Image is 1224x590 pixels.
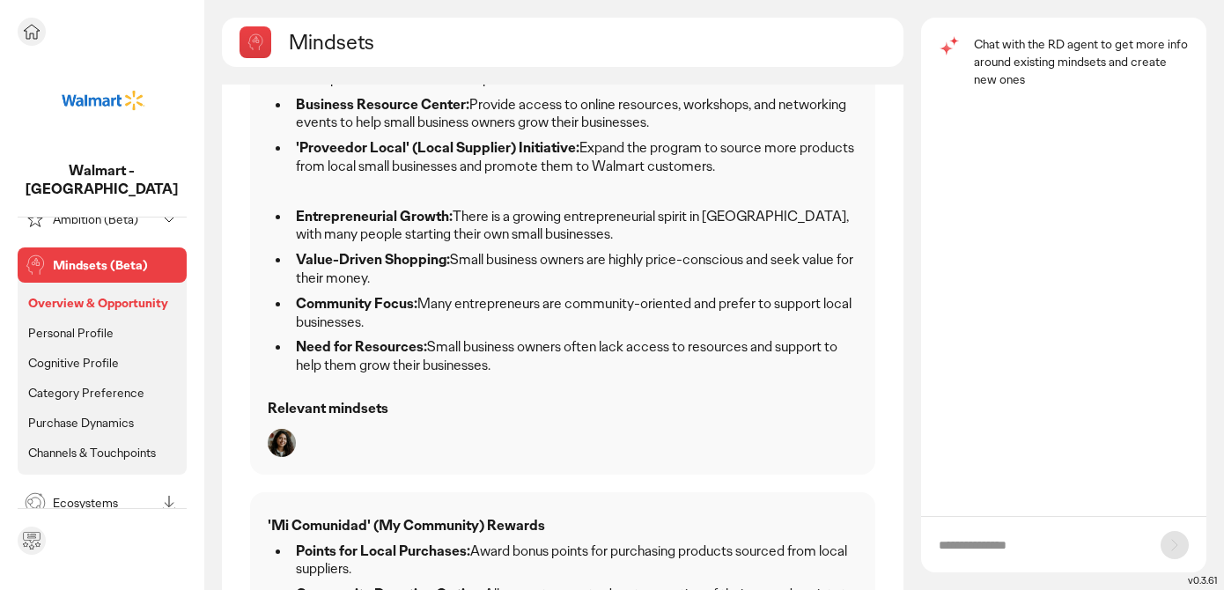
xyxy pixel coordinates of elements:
[53,213,155,225] p: Ambition (Beta)
[28,385,144,401] p: Category Preference
[268,429,296,457] img: The Crafty Entrepreneur
[268,516,545,535] strong: 'Mi Comunidad' (My Community) Rewards
[291,251,858,288] li: Small business owners are highly price-conscious and seek value for their money.
[28,295,168,311] p: Overview & Opportunity
[291,542,858,579] li: Award bonus points for purchasing products sourced from local suppliers.
[268,400,858,418] p: Relevant mindsets
[18,527,46,555] div: Send feedback
[28,445,156,461] p: Channels & Touchpoints
[53,497,155,509] p: Ecosystems
[289,28,374,55] h2: Mindsets
[296,207,453,225] strong: Entrepreneurial Growth:
[974,35,1189,88] p: Chat with the RD agent to get more info around existing mindsets and create new ones
[18,162,187,199] p: Walmart - Mexico
[296,542,470,560] strong: Points for Local Purchases:
[291,96,858,133] li: Provide access to online resources, workshops, and networking events to help small business owner...
[291,208,858,245] li: There is a growing entrepreneurial spirit in [GEOGRAPHIC_DATA], with many people starting their o...
[296,294,417,313] strong: Community Focus:
[28,325,114,341] p: Personal Profile
[58,56,146,144] img: project avatar
[296,138,579,157] strong: 'Proveedor Local' (Local Supplier) Initiative:
[53,259,180,271] p: Mindsets (Beta)
[296,250,450,269] strong: Value-Driven Shopping:
[296,95,469,114] strong: Business Resource Center:
[291,338,858,375] li: Small business owners often lack access to resources and support to help them grow their businesses.
[296,337,427,356] strong: Need for Resources:
[28,415,134,431] p: Purchase Dynamics
[291,295,858,332] li: Many entrepreneurs are community-oriented and prefer to support local businesses.
[291,139,858,176] li: Expand the program to source more products from local small businesses and promote them to Walmar...
[28,355,119,371] p: Cognitive Profile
